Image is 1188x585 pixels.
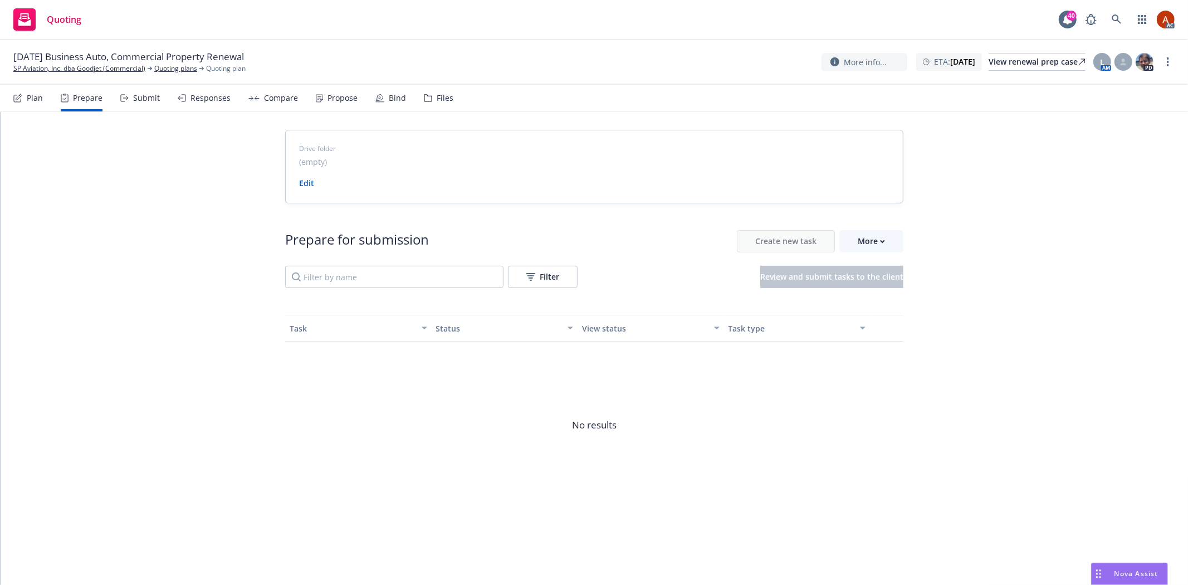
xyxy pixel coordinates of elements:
[290,323,415,334] div: Task
[285,315,432,342] button: Task
[1092,563,1106,584] div: Drag to move
[839,230,903,252] button: More
[190,94,231,103] div: Responses
[389,94,406,103] div: Bind
[760,266,903,288] button: Review and submit tasks to the client
[858,231,885,252] div: More
[1100,56,1104,68] span: L
[578,315,724,342] button: View status
[437,94,453,103] div: Files
[299,144,889,154] span: Drive folder
[729,323,854,334] div: Task type
[934,56,975,67] span: ETA :
[13,50,244,64] span: [DATE] Business Auto, Commercial Property Renewal
[1131,8,1153,31] a: Switch app
[508,266,578,288] button: Filter
[760,271,903,282] span: Review and submit tasks to the client
[1106,8,1128,31] a: Search
[47,15,81,24] span: Quoting
[724,315,871,342] button: Task type
[844,56,887,68] span: More info...
[737,230,835,252] button: Create new task
[432,315,578,342] button: Status
[582,323,707,334] div: View status
[154,64,197,74] a: Quoting plans
[1161,55,1175,69] a: more
[989,53,1086,71] a: View renewal prep case
[327,94,358,103] div: Propose
[299,178,314,188] a: Edit
[206,64,246,74] span: Quoting plan
[1080,8,1102,31] a: Report a Bug
[755,236,817,246] span: Create new task
[822,53,907,71] button: More info...
[13,64,145,74] a: SP Aviation, Inc. dba Goodjet (Commercial)
[526,266,559,287] div: Filter
[133,94,160,103] div: Submit
[285,266,503,288] input: Filter by name
[264,94,298,103] div: Compare
[1067,11,1077,21] div: 40
[1114,569,1158,578] span: Nova Assist
[989,53,1086,70] div: View renewal prep case
[436,323,561,334] div: Status
[27,94,43,103] div: Plan
[299,156,327,168] span: (empty)
[1091,563,1168,585] button: Nova Assist
[9,4,86,35] a: Quoting
[950,56,975,67] strong: [DATE]
[73,94,102,103] div: Prepare
[1157,11,1175,28] img: photo
[285,230,429,252] div: Prepare for submission
[285,342,903,509] span: No results
[1136,53,1153,71] img: photo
